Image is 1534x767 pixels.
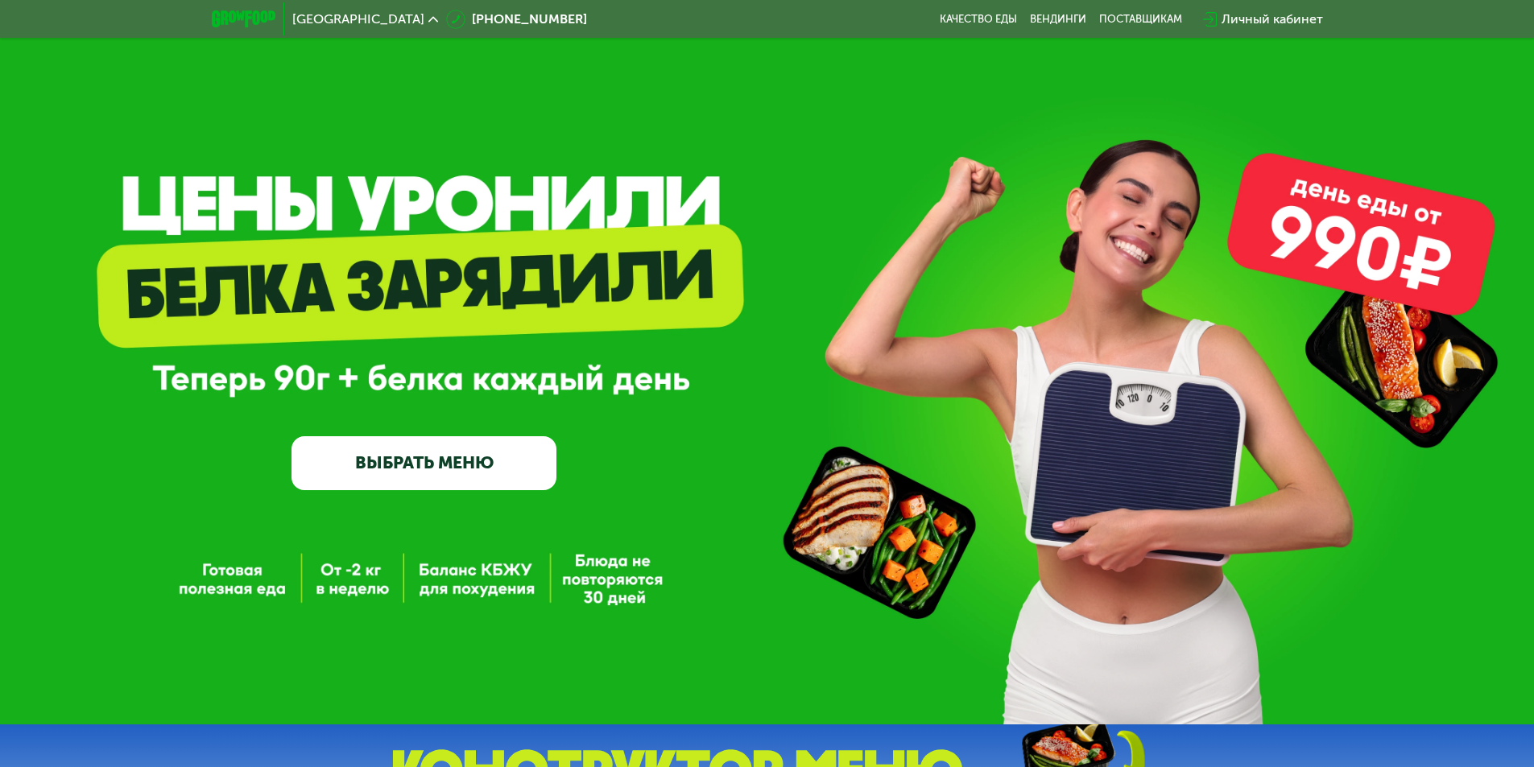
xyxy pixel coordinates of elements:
[940,13,1017,26] a: Качество еды
[292,13,424,26] span: [GEOGRAPHIC_DATA]
[1099,13,1182,26] div: поставщикам
[1222,10,1323,29] div: Личный кабинет
[1030,13,1086,26] a: Вендинги
[292,436,556,489] a: ВЫБРАТЬ МЕНЮ
[446,10,587,29] a: [PHONE_NUMBER]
